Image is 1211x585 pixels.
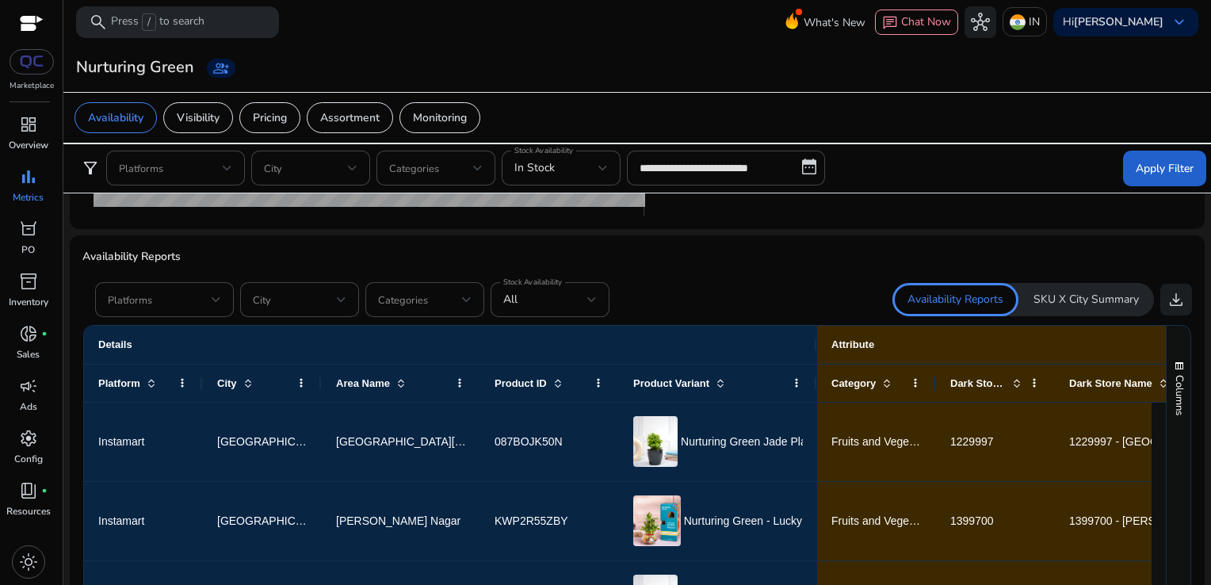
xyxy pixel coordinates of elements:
[1033,292,1139,308] p: SKU X City Summary
[41,487,48,494] span: fiber_manual_record
[901,14,951,29] span: Chat Now
[1029,8,1040,36] p: IN
[217,435,333,448] span: [GEOGRAPHIC_DATA]
[1069,377,1152,389] span: Dark Store Name
[13,190,44,205] p: Metrics
[1136,160,1194,177] span: Apply Filter
[14,452,43,466] p: Config
[217,377,237,389] span: City
[19,481,38,500] span: book_4
[495,435,563,448] span: 087BOJK50N
[217,514,333,527] span: [GEOGRAPHIC_DATA]
[98,514,144,527] span: Instamart
[1172,375,1186,415] span: Columns
[336,377,390,389] span: Area Name
[681,426,1054,458] span: Nurturing Green Jade Plant In 4-Inch Black Self Watering Plastic Pot - 1 unit
[41,331,48,337] span: fiber_manual_record
[1170,13,1189,32] span: keyboard_arrow_down
[1063,17,1163,28] p: Hi
[950,435,994,448] span: 1229997
[950,377,1006,389] span: Dark Store ID
[20,400,37,414] p: Ads
[98,338,132,350] span: Details
[17,347,40,361] p: Sales
[17,55,46,68] img: QC-logo.svg
[804,9,865,36] span: What's New
[831,435,938,448] span: Fruits and Vegetables
[81,159,100,178] span: filter_alt
[19,272,38,291] span: inventory_2
[514,160,555,175] span: In Stock
[213,60,229,76] span: group_add
[965,6,996,38] button: hub
[89,13,108,32] span: search
[9,295,48,309] p: Inventory
[82,248,1192,265] p: Availability Reports
[19,220,38,239] span: orders
[831,377,876,389] span: Category
[98,377,140,389] span: Platform
[633,377,709,389] span: Product Variant
[514,145,573,156] mat-label: Stock Availability
[1123,151,1206,186] button: Apply Filter
[971,13,990,32] span: hub
[9,138,48,152] p: Overview
[6,504,51,518] p: Resources
[76,58,194,77] h3: Nurturing Green
[19,552,38,572] span: light_mode
[503,292,518,307] span: All
[19,377,38,396] span: campaign
[19,167,38,186] span: bar_chart
[1160,284,1192,315] button: download
[19,429,38,448] span: settings
[495,377,547,389] span: Product ID
[495,514,568,527] span: KWP2R55ZBY
[882,15,898,31] span: chat
[21,243,35,257] p: PO
[336,435,543,448] span: [GEOGRAPHIC_DATA][PERSON_NAME]
[831,514,938,527] span: Fruits and Vegetables
[413,109,467,126] p: Monitoring
[633,495,681,546] img: Product Image
[98,435,144,448] span: Instamart
[950,514,994,527] span: 1399700
[1167,290,1186,309] span: download
[320,109,380,126] p: Assortment
[111,13,204,31] p: Press to search
[1010,14,1026,30] img: in.svg
[88,109,143,126] p: Availability
[19,324,38,343] span: donut_small
[19,115,38,134] span: dashboard
[10,80,54,92] p: Marketplace
[142,13,156,31] span: /
[1074,14,1163,29] b: [PERSON_NAME]
[503,277,562,288] mat-label: Stock Availability
[831,338,874,350] span: Attribute
[907,292,1003,308] p: Availability Reports
[684,505,1186,537] span: Nurturing Green - Lucky Bamboo Plant (2-Layer) in Glass Pot (Size: 10cm, Color: Transparent) - 1 ...
[207,59,235,78] a: group_add
[336,514,460,527] span: [PERSON_NAME] Nagar
[177,109,220,126] p: Visibility
[875,10,958,35] button: chatChat Now
[633,416,678,467] img: Product Image
[253,109,287,126] p: Pricing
